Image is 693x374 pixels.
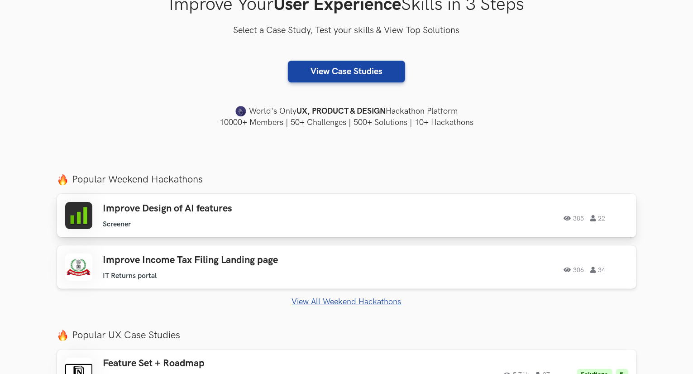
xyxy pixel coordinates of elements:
[591,215,606,221] span: 22
[103,220,131,229] li: Screener
[57,24,636,38] h3: Select a Case Study, Test your skills & View Top Solutions
[57,105,636,118] h4: World's Only Hackathon Platform
[591,267,606,273] span: 34
[57,174,68,185] img: fire.png
[564,267,584,273] span: 306
[103,358,360,369] h3: Feature Set + Roadmap
[103,203,360,215] h3: Improve Design of AI features
[57,117,636,128] h4: 10000+ Members | 50+ Challenges | 500+ Solutions | 10+ Hackathons
[288,61,405,82] a: View Case Studies
[296,105,386,118] strong: UX, PRODUCT & DESIGN
[57,245,636,289] a: Improve Income Tax Filing Landing page IT Returns portal 306 34
[57,194,636,237] a: Improve Design of AI features Screener 385 22
[57,330,68,341] img: fire.png
[564,215,584,221] span: 385
[235,105,246,117] img: uxhack-favicon-image.png
[103,254,360,266] h3: Improve Income Tax Filing Landing page
[57,329,636,341] label: Popular UX Case Studies
[103,272,157,280] li: IT Returns portal
[57,297,636,307] a: View All Weekend Hackathons
[57,173,636,186] label: Popular Weekend Hackathons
